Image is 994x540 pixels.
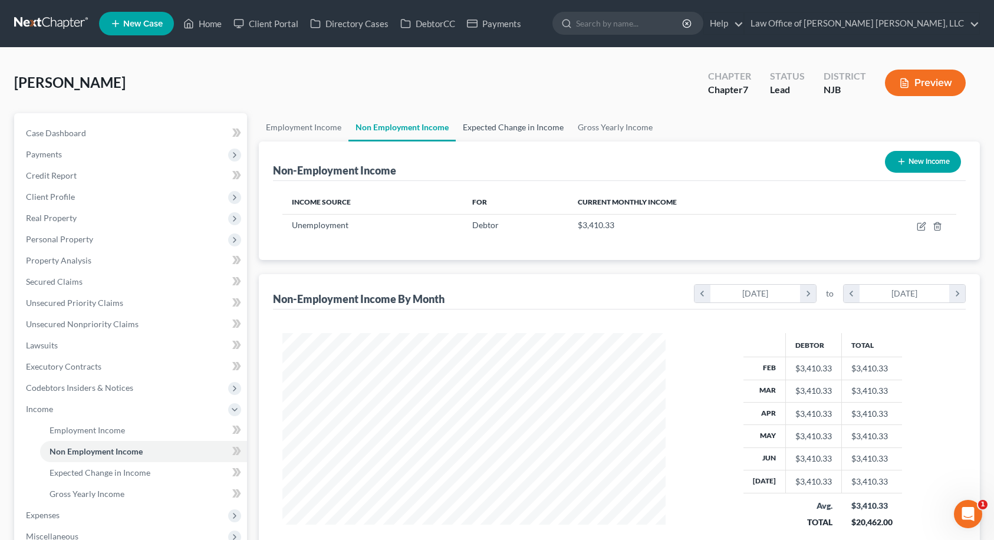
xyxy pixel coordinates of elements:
[50,446,143,456] span: Non Employment Income
[743,84,748,95] span: 7
[800,285,816,302] i: chevron_right
[795,500,832,512] div: Avg.
[26,170,77,180] span: Credit Report
[456,113,571,141] a: Expected Change in Income
[40,462,247,483] a: Expected Change in Income
[17,165,247,186] a: Credit Report
[571,113,660,141] a: Gross Yearly Income
[795,430,832,442] div: $3,410.33
[824,70,866,83] div: District
[17,335,247,356] a: Lawsuits
[26,213,77,223] span: Real Property
[851,516,893,528] div: $20,462.00
[770,70,805,83] div: Status
[770,83,805,97] div: Lead
[26,510,60,520] span: Expenses
[842,333,902,357] th: Total
[26,276,83,287] span: Secured Claims
[842,447,902,470] td: $3,410.33
[795,408,832,420] div: $3,410.33
[743,380,786,402] th: Mar
[17,123,247,144] a: Case Dashboard
[259,113,348,141] a: Employment Income
[273,163,396,177] div: Non-Employment Income
[26,298,123,308] span: Unsecured Priority Claims
[177,13,228,34] a: Home
[348,113,456,141] a: Non Employment Income
[978,500,988,509] span: 1
[885,70,966,96] button: Preview
[304,13,394,34] a: Directory Cases
[743,402,786,424] th: Apr
[710,285,801,302] div: [DATE]
[394,13,461,34] a: DebtorCC
[14,74,126,91] span: [PERSON_NAME]
[954,500,982,528] iframe: Intercom live chat
[578,197,677,206] span: Current Monthly Income
[824,83,866,97] div: NJB
[26,234,93,244] span: Personal Property
[17,292,247,314] a: Unsecured Priority Claims
[795,453,832,465] div: $3,410.33
[26,192,75,202] span: Client Profile
[708,83,751,97] div: Chapter
[851,500,893,512] div: $3,410.33
[26,319,139,329] span: Unsecured Nonpriority Claims
[842,357,902,380] td: $3,410.33
[708,70,751,83] div: Chapter
[695,285,710,302] i: chevron_left
[50,425,125,435] span: Employment Income
[17,250,247,271] a: Property Analysis
[704,13,743,34] a: Help
[743,470,786,493] th: [DATE]
[786,333,842,357] th: Debtor
[743,447,786,470] th: Jun
[26,404,53,414] span: Income
[17,271,247,292] a: Secured Claims
[17,356,247,377] a: Executory Contracts
[40,441,247,462] a: Non Employment Income
[576,12,684,34] input: Search by name...
[795,476,832,488] div: $3,410.33
[123,19,163,28] span: New Case
[40,483,247,505] a: Gross Yearly Income
[885,151,961,173] button: New Income
[292,220,348,230] span: Unemployment
[26,361,101,371] span: Executory Contracts
[842,470,902,493] td: $3,410.33
[844,285,860,302] i: chevron_left
[461,13,527,34] a: Payments
[743,357,786,380] th: Feb
[17,314,247,335] a: Unsecured Nonpriority Claims
[26,340,58,350] span: Lawsuits
[743,425,786,447] th: May
[228,13,304,34] a: Client Portal
[842,425,902,447] td: $3,410.33
[578,220,614,230] span: $3,410.33
[273,292,445,306] div: Non-Employment Income By Month
[795,363,832,374] div: $3,410.33
[949,285,965,302] i: chevron_right
[26,128,86,138] span: Case Dashboard
[842,402,902,424] td: $3,410.33
[40,420,247,441] a: Employment Income
[745,13,979,34] a: Law Office of [PERSON_NAME] [PERSON_NAME], LLC
[472,220,499,230] span: Debtor
[292,197,351,206] span: Income Source
[842,380,902,402] td: $3,410.33
[860,285,950,302] div: [DATE]
[50,489,124,499] span: Gross Yearly Income
[795,516,832,528] div: TOTAL
[50,467,150,478] span: Expected Change in Income
[795,385,832,397] div: $3,410.33
[26,255,91,265] span: Property Analysis
[26,149,62,159] span: Payments
[826,288,834,299] span: to
[26,383,133,393] span: Codebtors Insiders & Notices
[472,197,487,206] span: For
